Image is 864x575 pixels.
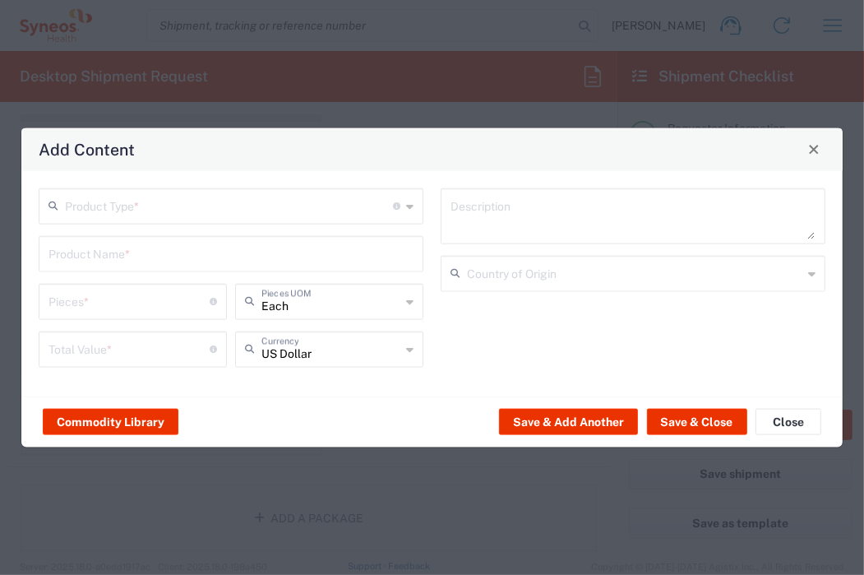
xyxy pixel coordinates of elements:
[499,409,638,435] button: Save & Add Another
[39,137,135,161] h4: Add Content
[802,137,825,160] button: Close
[43,409,178,435] button: Commodity Library
[755,409,821,435] button: Close
[647,409,747,435] button: Save & Close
